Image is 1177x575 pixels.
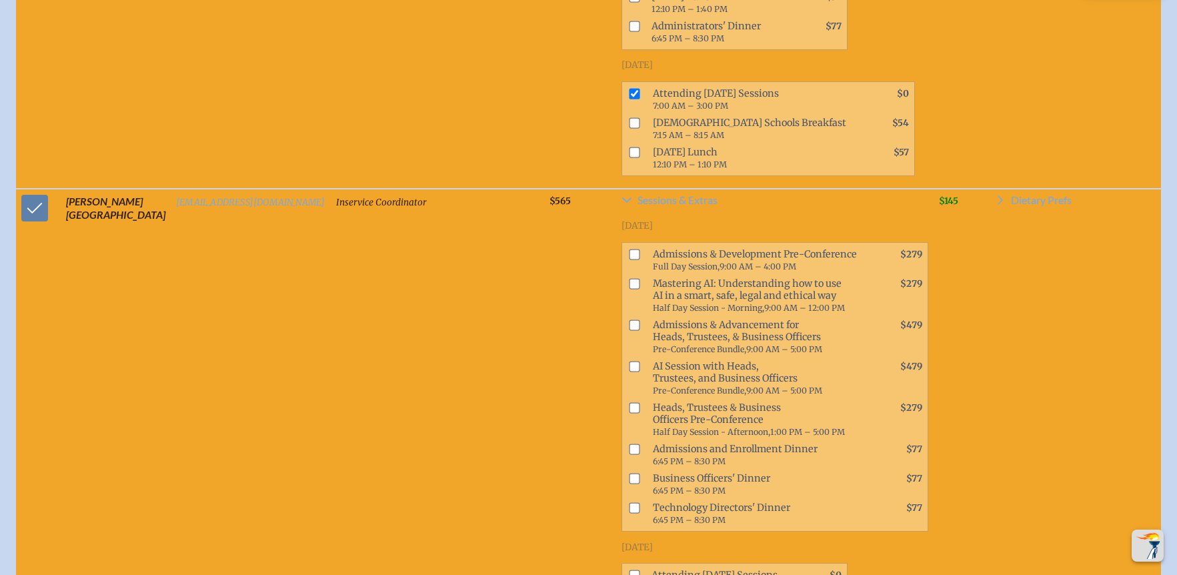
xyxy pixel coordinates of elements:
[1134,532,1161,559] img: To the top
[646,17,788,47] span: Administrators' Dinner
[653,486,726,496] span: 6:45 PM – 8:30 PM
[622,59,653,71] span: [DATE]
[900,320,922,331] span: $479
[648,499,869,528] span: Technology Directors' Dinner
[906,502,922,514] span: $77
[653,344,746,354] span: Pre-Conference Bundle,
[653,456,726,466] span: 6:45 PM – 8:30 PM
[764,303,845,313] span: 9:00 AM – 12:00 PM
[900,278,922,290] span: $279
[653,261,720,271] span: Full Day Session,
[897,88,909,99] span: $0
[648,358,869,399] span: AI Session with Heads, Trustees, and Business Officers
[746,386,822,396] span: 9:00 AM – 5:00 PM
[892,117,909,129] span: $54
[648,470,869,499] span: Business Officers' Dinner
[648,143,856,173] span: [DATE] Lunch
[648,85,856,114] span: Attending [DATE] Sessions
[1011,195,1072,205] span: Dietary Prefs
[653,159,727,169] span: 12:10 PM – 1:10 PM
[906,444,922,455] span: $77
[900,249,922,260] span: $279
[622,195,928,211] a: Sessions & Extras
[900,361,922,372] span: $479
[652,33,724,43] span: 6:45 PM – 8:30 PM
[648,440,869,470] span: Admissions and Enrollment Dinner
[336,197,427,208] span: Inservice Coordinator
[900,402,922,414] span: $279
[653,515,726,525] span: 6:45 PM – 8:30 PM
[770,427,845,437] span: 1:00 PM – 5:00 PM
[1132,530,1164,562] button: Scroll Top
[622,220,653,231] span: [DATE]
[652,4,728,14] span: 12:10 PM – 1:40 PM
[894,147,909,158] span: $57
[653,386,746,396] span: Pre-Conference Bundle,
[826,21,842,32] span: $77
[653,130,724,140] span: 7:15 AM – 8:15 AM
[995,195,1072,211] a: Dietary Prefs
[653,427,770,437] span: Half Day Session - Afternoon,
[648,114,856,143] span: [DEMOGRAPHIC_DATA] Schools Breakfast
[648,316,869,358] span: Admissions & Advancement for Heads, Trustees, & Business Officers
[653,303,764,313] span: Half Day Session - Morning,
[622,542,653,553] span: [DATE]
[648,275,869,316] span: Mastering AI: Understanding how to use AI in a smart, safe, legal and ethical way
[746,344,822,354] span: 9:00 AM – 5:00 PM
[720,261,796,271] span: 9:00 AM – 4:00 PM
[648,245,869,275] span: Admissions & Development Pre-Conference
[906,473,922,484] span: $77
[648,399,869,440] span: Heads, Trustees & Business Officers Pre-Conference
[176,197,325,208] a: [EMAIL_ADDRESS][DOMAIN_NAME]
[939,195,958,207] span: $145
[549,195,571,207] span: $565
[638,195,718,205] span: Sessions & Extras
[653,101,728,111] span: 7:00 AM – 3:00 PM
